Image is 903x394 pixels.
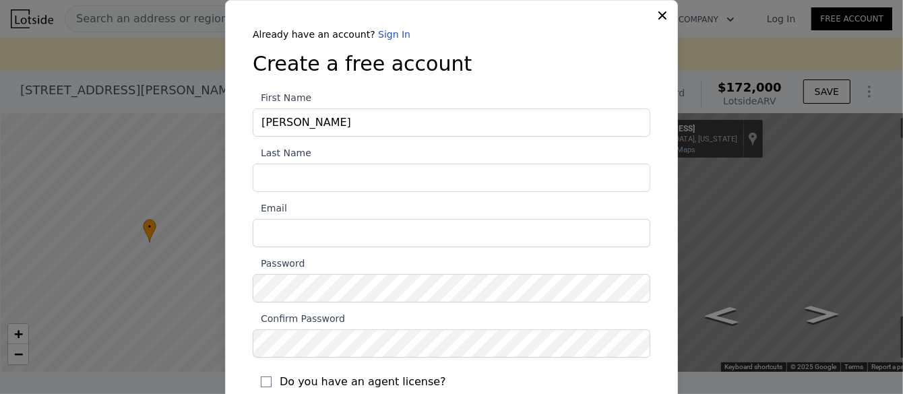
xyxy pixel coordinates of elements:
[253,258,305,269] span: Password
[253,219,650,247] input: Email
[253,28,650,41] div: Already have an account?
[253,52,650,76] h3: Create a free account
[253,274,650,302] input: Password
[253,329,650,358] input: Confirm Password
[253,313,345,324] span: Confirm Password
[378,29,410,40] a: Sign In
[253,203,287,214] span: Email
[253,92,311,103] span: First Name
[253,108,650,137] input: First Name
[253,164,650,192] input: Last Name
[253,147,311,158] span: Last Name
[280,374,446,390] span: Do you have an agent license?
[261,376,272,387] input: Do you have an agent license?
